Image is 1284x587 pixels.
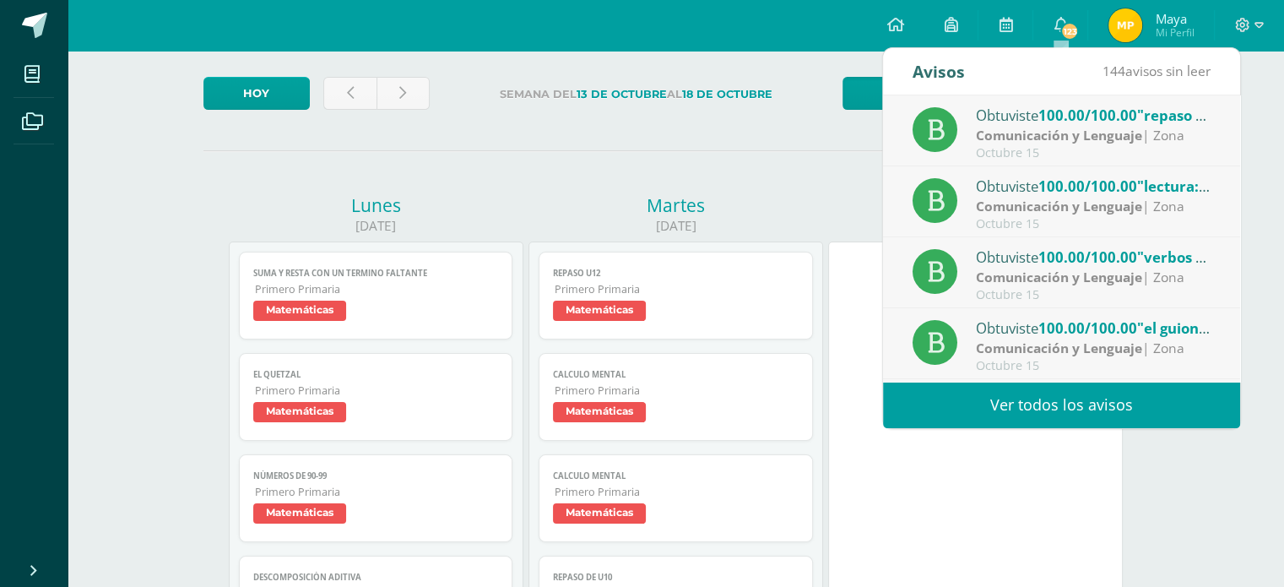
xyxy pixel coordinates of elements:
div: Octubre 15 [976,359,1211,373]
span: 144 [1103,62,1125,80]
span: repaso de u10 [553,572,799,583]
div: | Zona [976,268,1211,287]
div: Obtuviste en [976,317,1211,339]
span: Mi Perfil [1155,25,1194,40]
div: [DATE] [528,217,823,235]
span: 123 [1060,22,1079,41]
span: 100.00/100.00 [1038,318,1137,338]
a: calculo mentalPrimero PrimariaMatemáticas [539,454,813,542]
div: Avisos [913,48,965,95]
span: Primero Primaria [255,282,499,296]
a: Ver todos los avisos [883,382,1240,428]
span: el quetzal [253,369,499,380]
a: repaso u12Primero PrimariaMatemáticas [539,252,813,340]
div: Obtuviste en [976,175,1211,197]
span: 100.00/100.00 [1038,177,1137,196]
div: Octubre 15 [976,288,1211,302]
a: suma y resta con un termino faltantePrimero PrimariaMatemáticas [239,252,513,340]
span: 100.00/100.00 [1038,106,1137,125]
span: Maya [1155,10,1194,27]
div: [DATE] [229,217,523,235]
span: Matemáticas [553,402,646,422]
div: [DATE] [828,217,1123,235]
div: Obtuviste en [976,104,1211,126]
div: Miércoles [828,193,1123,217]
span: Matemáticas [253,503,346,524]
span: Matemáticas [553,503,646,524]
span: Primero Primaria [555,485,799,499]
span: números de 90-99 [253,470,499,481]
strong: Comunicación y Lenguaje [976,339,1142,357]
div: Obtuviste en [976,246,1211,268]
strong: Comunicación y Lenguaje [976,268,1142,286]
span: calculo mental [553,369,799,380]
strong: 18 de Octubre [682,88,772,101]
span: Matemáticas [253,402,346,422]
span: calculo mental [553,470,799,481]
img: 44b7386e2150bafe6f75c9566b169429.png [1108,8,1142,42]
div: | Zona [976,126,1211,145]
span: Primero Primaria [555,383,799,398]
span: Primero Primaria [555,282,799,296]
div: Octubre 15 [976,146,1211,160]
span: Primero Primaria [255,383,499,398]
a: números de 90-99Primero PrimariaMatemáticas [239,454,513,542]
span: Matemáticas [553,301,646,321]
div: Octubre 15 [976,217,1211,231]
strong: 13 de Octubre [577,88,667,101]
label: Semana del al [443,77,829,111]
span: repaso u12 [553,268,799,279]
div: Martes [528,193,823,217]
span: Primero Primaria [255,485,499,499]
div: | Zona [976,339,1211,358]
div: Lunes [229,193,523,217]
div: | Zona [976,197,1211,216]
a: Semana [842,77,995,110]
strong: Comunicación y Lenguaje [976,126,1142,144]
span: avisos sin leer [1103,62,1211,80]
span: suma y resta con un termino faltante [253,268,499,279]
a: calculo mentalPrimero PrimariaMatemáticas [539,353,813,441]
strong: Comunicación y Lenguaje [976,197,1142,215]
span: "repaso u10" [1137,106,1228,125]
a: el quetzalPrimero PrimariaMatemáticas [239,353,513,441]
span: 100.00/100.00 [1038,247,1137,267]
a: Hoy [203,77,310,110]
span: Matemáticas [253,301,346,321]
span: descomposición aditiva [253,572,499,583]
